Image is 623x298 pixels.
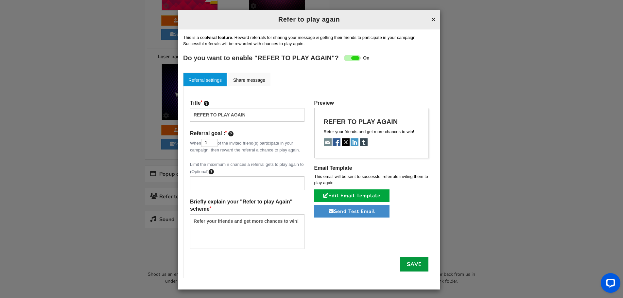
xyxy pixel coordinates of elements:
label: Referral goal : [190,130,234,137]
img: appsmav-footer-credit.png [36,238,88,243]
label: Title [190,99,209,107]
iframe: LiveChat chat widget [596,271,623,298]
button: TRY YOUR LUCK! [13,208,111,220]
label: Briefly explain your "Refer to play Again" scheme [190,198,304,212]
h4: REFER TO PLAY AGAIN [324,118,419,125]
a: click here [100,2,117,7]
div: When of the invited friend(s) participate in your campaign, then reward the referral a chance to ... [190,130,304,153]
a: Share message [228,73,270,86]
label: Email [13,155,25,162]
button: Send Test Email [314,205,389,218]
h2: Refer to play again [208,15,410,24]
p: This email will be sent to successful referrals inviting them to play again [314,173,429,186]
label: Email Template [314,165,352,172]
input: I would like to receive updates and marketing emails. We will treat your information with respect... [13,182,18,187]
a: Referral settings [183,73,227,86]
strong: viral feature [208,35,232,40]
strong: FEELING LUCKY? PLAY NOW! [25,138,98,146]
div: Limit the maximum # chances a referral gets to play again to (Optional) [190,161,304,190]
span: On [363,55,369,61]
a: Save [400,257,428,272]
label: Preview [314,99,334,107]
button: × [431,15,436,24]
b: Do you want to enable "REFER TO PLAY AGAIN"? [183,54,339,61]
a: Edit Email Template [314,189,389,202]
p: This is a cool . Reward referrals for sharing your message & getting their friends to participate... [183,34,435,47]
p: Refer your friends and get more chances to win! [324,129,419,135]
label: I would like to receive updates and marketing emails. We will treat your information with respect... [13,183,111,202]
